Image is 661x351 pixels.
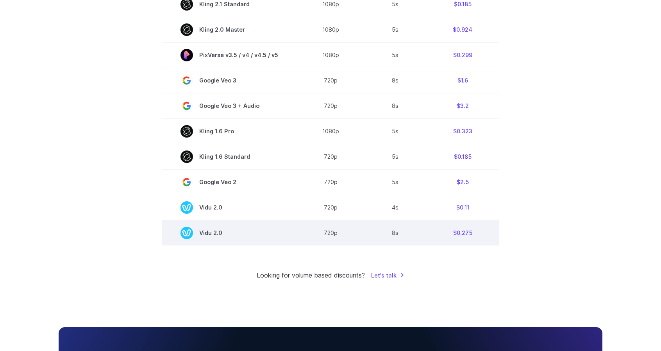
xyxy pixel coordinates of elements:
[426,118,499,144] td: $0.323
[426,220,499,245] td: $0.275
[297,42,364,68] td: 1080p
[426,68,499,93] td: $1.6
[180,227,278,239] span: Vidu 2.0
[426,17,499,42] td: $0.924
[297,68,364,93] td: 720p
[364,195,426,220] td: 4s
[426,144,499,169] td: $0.185
[426,93,499,118] td: $3.2
[426,169,499,195] td: $2.5
[364,68,426,93] td: 8s
[180,100,278,112] span: Google Veo 3 + Audio
[180,74,278,87] span: Google Veo 3
[180,201,278,214] span: Vidu 2.0
[371,271,404,280] a: Let's talk
[364,93,426,118] td: 8s
[297,169,364,195] td: 720p
[180,176,278,188] span: Google Veo 2
[180,150,278,163] span: Kling 1.6 Standard
[364,42,426,68] td: 5s
[297,17,364,42] td: 1080p
[426,195,499,220] td: $0.11
[426,42,499,68] td: $0.299
[257,270,365,281] small: Looking for volume based discounts?
[180,125,278,138] span: Kling 1.6 Pro
[297,220,364,245] td: 720p
[297,118,364,144] td: 1080p
[364,118,426,144] td: 5s
[180,23,278,36] span: Kling 2.0 Master
[364,144,426,169] td: 5s
[297,93,364,118] td: 720p
[297,144,364,169] td: 720p
[297,195,364,220] td: 720p
[364,169,426,195] td: 5s
[364,220,426,245] td: 8s
[180,49,278,61] span: PixVerse v3.5 / v4 / v4.5 / v5
[364,17,426,42] td: 5s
